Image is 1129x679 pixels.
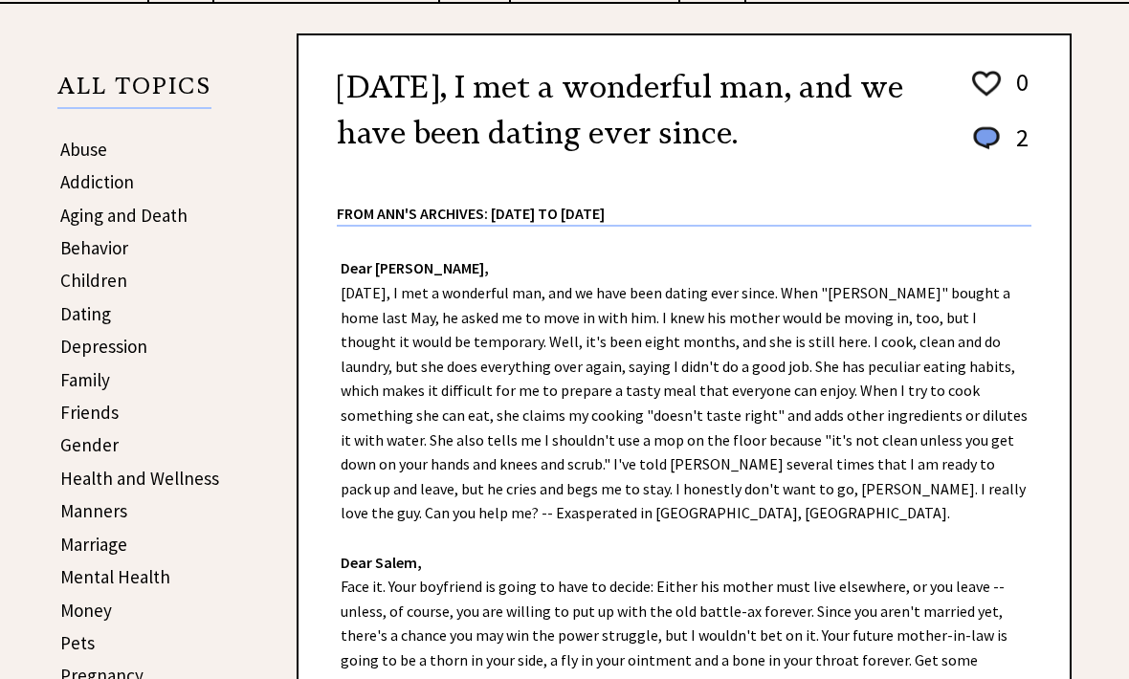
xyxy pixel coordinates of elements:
[60,138,107,161] a: Abuse
[60,599,112,622] a: Money
[60,401,119,424] a: Friends
[60,631,95,654] a: Pets
[60,565,170,588] a: Mental Health
[60,170,134,193] a: Addiction
[337,174,1031,225] div: From Ann's Archives: [DATE] to [DATE]
[60,433,119,456] a: Gender
[1007,66,1029,120] td: 0
[60,269,127,292] a: Children
[341,553,422,572] strong: Dear Salem,
[60,302,111,325] a: Dating
[60,204,188,227] a: Aging and Death
[60,533,127,556] a: Marriage
[60,467,219,490] a: Health and Wellness
[60,236,128,259] a: Behavior
[57,76,211,108] p: ALL TOPICS
[60,368,110,391] a: Family
[969,67,1004,100] img: heart_outline%201.png
[969,123,1004,154] img: message_round%201.png
[337,64,936,156] h2: [DATE], I met a wonderful man, and we have been dating ever since.
[1007,121,1029,172] td: 2
[60,499,127,522] a: Manners
[341,258,489,277] strong: Dear [PERSON_NAME],
[60,335,147,358] a: Depression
